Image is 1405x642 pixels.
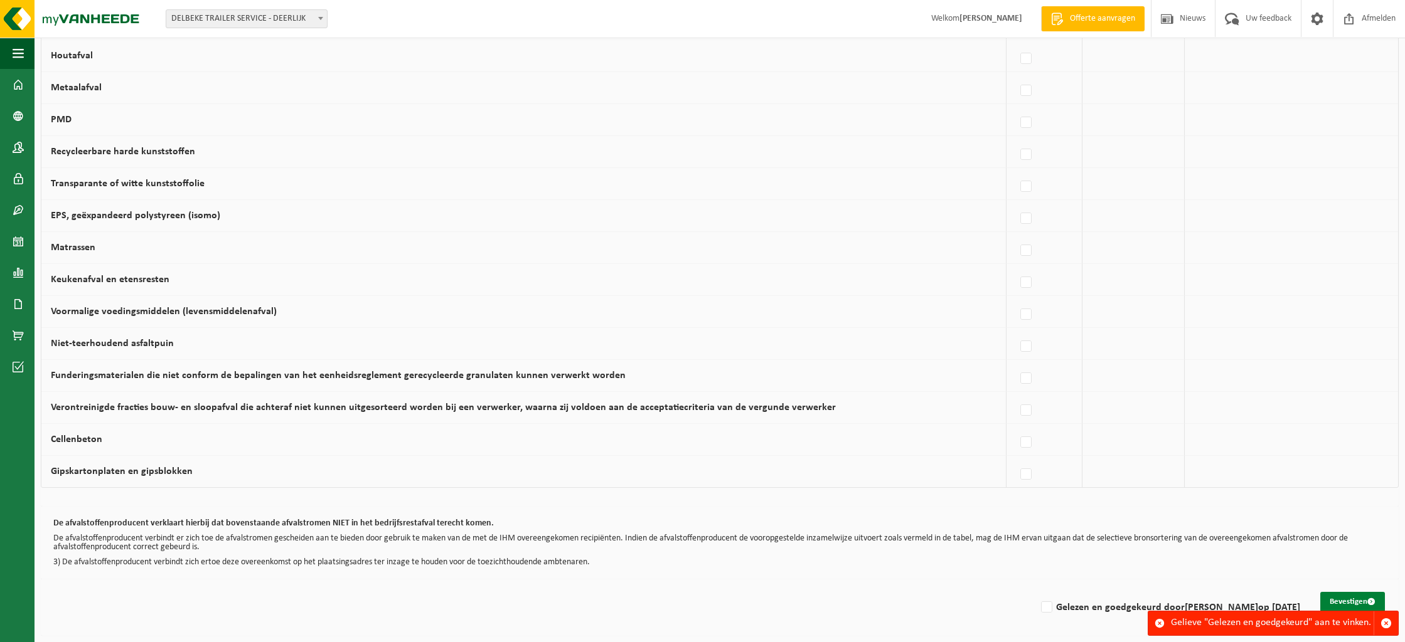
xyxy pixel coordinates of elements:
a: Offerte aanvragen [1041,6,1145,31]
label: Matrassen [51,243,95,253]
label: Metaalafval [51,83,102,93]
label: Houtafval [51,51,93,61]
label: Gipskartonplaten en gipsblokken [51,466,193,476]
label: Keukenafval en etensresten [51,275,169,285]
strong: [PERSON_NAME] [1185,603,1258,613]
label: EPS, geëxpandeerd polystyreen (isomo) [51,211,220,221]
button: Bevestigen [1320,592,1385,612]
label: Funderingsmaterialen die niet conform de bepalingen van het eenheidsreglement gerecycleerde granu... [51,371,626,381]
span: DELBEKE TRAILER SERVICE - DEERLIJK [166,10,327,28]
b: De afvalstoffenproducent verklaart hierbij dat bovenstaande afvalstromen NIET in het bedrijfsrest... [53,518,494,528]
p: 3) De afvalstoffenproducent verbindt zich ertoe deze overeenkomst op het plaatsingsadres ter inza... [53,558,1386,567]
label: Niet-teerhoudend asfaltpuin [51,339,174,349]
label: PMD [51,115,72,125]
label: Recycleerbare harde kunststoffen [51,147,195,157]
strong: [PERSON_NAME] [959,14,1022,23]
span: Offerte aanvragen [1067,13,1138,25]
label: Verontreinigde fracties bouw- en sloopafval die achteraf niet kunnen uitgesorteerd worden bij een... [51,403,836,413]
label: Cellenbeton [51,434,102,445]
p: De afvalstoffenproducent verbindt er zich toe de afvalstromen gescheiden aan te bieden door gebru... [53,534,1386,552]
label: Gelezen en goedgekeurd door op [DATE] [1039,598,1300,617]
label: Voormalige voedingsmiddelen (levensmiddelenafval) [51,307,277,317]
span: DELBEKE TRAILER SERVICE - DEERLIJK [166,9,328,28]
label: Transparante of witte kunststoffolie [51,179,205,189]
div: Gelieve "Gelezen en goedgekeurd" aan te vinken. [1171,611,1374,635]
